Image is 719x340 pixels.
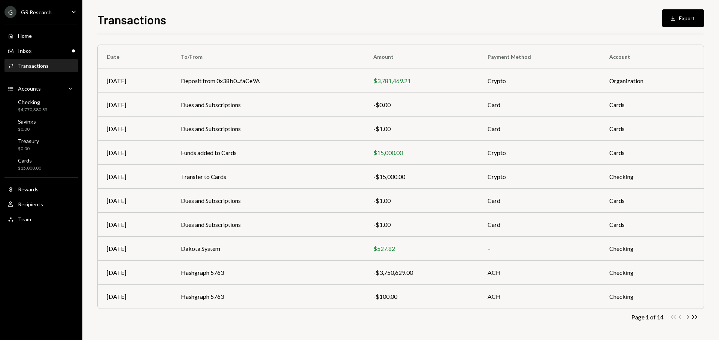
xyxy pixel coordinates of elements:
td: Checking [600,165,704,189]
div: $4,770,380.85 [18,107,48,113]
div: -$3,750,629.00 [373,268,470,277]
div: $527.82 [373,244,470,253]
td: Dues and Subscriptions [172,93,364,117]
td: Card [479,189,600,213]
td: Crypto [479,69,600,93]
a: Savings$0.00 [4,116,78,134]
td: Checking [600,261,704,285]
th: To/From [172,45,364,69]
div: [DATE] [107,244,163,253]
td: Crypto [479,141,600,165]
td: Checking [600,237,704,261]
td: – [479,237,600,261]
a: Recipients [4,197,78,211]
div: Treasury [18,138,39,144]
div: [DATE] [107,292,163,301]
div: Recipients [18,201,43,207]
div: Inbox [18,48,31,54]
a: Rewards [4,182,78,196]
a: Checking$4,770,380.85 [4,97,78,115]
div: [DATE] [107,268,163,277]
td: ACH [479,285,600,309]
td: Funds added to Cards [172,141,364,165]
th: Account [600,45,704,69]
a: Team [4,212,78,226]
div: [DATE] [107,220,163,229]
td: Cards [600,213,704,237]
td: Cards [600,93,704,117]
div: $3,781,469.21 [373,76,470,85]
td: Dues and Subscriptions [172,189,364,213]
button: Export [662,9,704,27]
td: Dues and Subscriptions [172,117,364,141]
div: Team [18,216,31,222]
div: $15,000.00 [18,165,41,171]
td: Dues and Subscriptions [172,213,364,237]
td: Dakota System [172,237,364,261]
td: Hashgraph 5763 [172,285,364,309]
a: Treasury$0.00 [4,136,78,154]
div: -$1.00 [373,220,470,229]
td: Card [479,213,600,237]
h1: Transactions [97,12,166,27]
a: Cards$15,000.00 [4,155,78,173]
div: -$1.00 [373,196,470,205]
div: Page 1 of 14 [631,313,664,321]
div: -$0.00 [373,100,470,109]
div: [DATE] [107,76,163,85]
div: -$15,000.00 [373,172,470,181]
a: Transactions [4,59,78,72]
a: Home [4,29,78,42]
a: Accounts [4,82,78,95]
div: Checking [18,99,48,105]
th: Date [98,45,172,69]
td: ACH [479,261,600,285]
div: [DATE] [107,148,163,157]
div: $0.00 [18,146,39,152]
td: Crypto [479,165,600,189]
a: Inbox [4,44,78,57]
td: Card [479,117,600,141]
td: Hashgraph 5763 [172,261,364,285]
div: [DATE] [107,196,163,205]
div: [DATE] [107,100,163,109]
div: -$100.00 [373,292,470,301]
div: GR Research [21,9,52,15]
td: Checking [600,285,704,309]
div: $15,000.00 [373,148,470,157]
th: Amount [364,45,479,69]
td: Cards [600,117,704,141]
div: Accounts [18,85,41,92]
td: Deposit from 0x38b0...faCe9A [172,69,364,93]
div: Rewards [18,186,39,192]
div: Home [18,33,32,39]
div: Cards [18,157,41,164]
div: -$1.00 [373,124,470,133]
td: Card [479,93,600,117]
div: G [4,6,16,18]
div: Transactions [18,63,49,69]
div: Savings [18,118,36,125]
td: Cards [600,189,704,213]
div: $0.00 [18,126,36,133]
div: [DATE] [107,124,163,133]
td: Transfer to Cards [172,165,364,189]
div: [DATE] [107,172,163,181]
td: Organization [600,69,704,93]
td: Cards [600,141,704,165]
th: Payment Method [479,45,600,69]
